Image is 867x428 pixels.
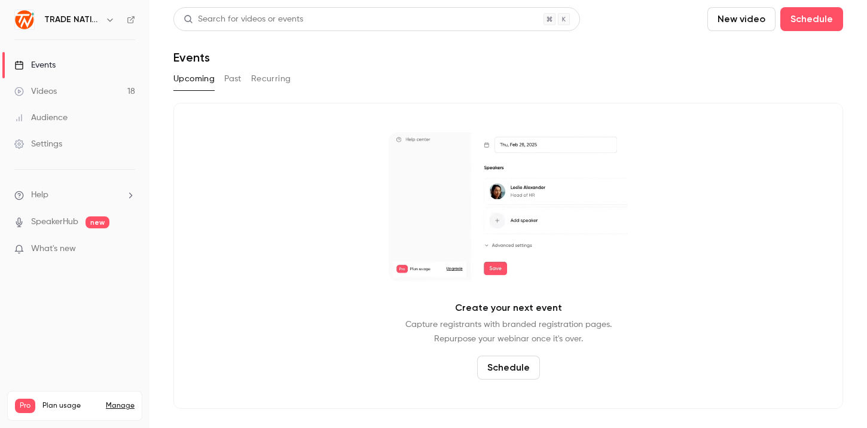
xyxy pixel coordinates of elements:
div: Search for videos or events [184,13,303,26]
div: Audience [14,112,68,124]
button: Upcoming [173,69,215,88]
h1: Events [173,50,210,65]
a: Manage [106,401,135,411]
img: TRADE NATION [15,10,34,29]
div: Settings [14,138,62,150]
div: Videos [14,85,57,97]
h6: TRADE NATION [44,14,100,26]
p: Create your next event [455,301,562,315]
a: SpeakerHub [31,216,78,228]
li: help-dropdown-opener [14,189,135,201]
span: Help [31,189,48,201]
div: Events [14,59,56,71]
button: Schedule [477,356,540,380]
iframe: Noticeable Trigger [121,244,135,255]
button: New video [707,7,776,31]
button: Schedule [780,7,843,31]
button: Recurring [251,69,291,88]
button: Past [224,69,242,88]
span: Plan usage [42,401,99,411]
span: Pro [15,399,35,413]
span: What's new [31,243,76,255]
p: Capture registrants with branded registration pages. Repurpose your webinar once it's over. [405,317,612,346]
span: new [86,216,109,228]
